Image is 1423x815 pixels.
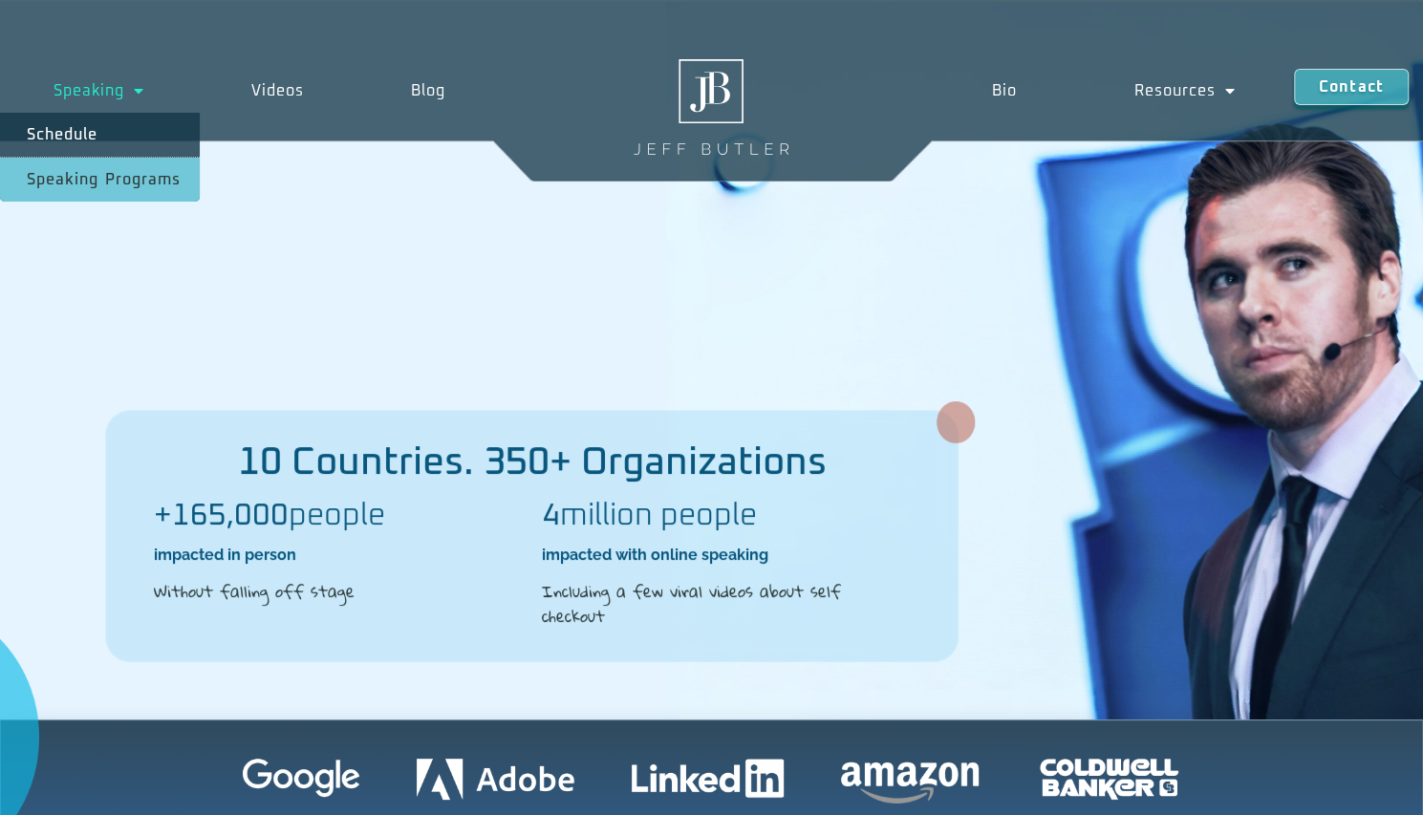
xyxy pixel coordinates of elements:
[357,69,499,113] a: Blog
[154,501,523,531] h2: people
[154,579,523,604] h2: Without falling off stage
[198,69,357,113] a: Videos
[106,443,958,482] h2: 10 Countries. 350+ Organizations
[1294,69,1409,105] a: Contact
[542,545,911,566] h2: impacted with online speaking
[542,501,911,531] h2: million people
[1075,69,1293,113] a: Resources
[542,579,911,628] h2: Including a few viral videos about self checkout
[542,501,560,531] b: 4
[154,545,523,566] h2: impacted in person
[934,69,1293,113] nav: Menu
[1319,79,1384,95] span: Contact
[154,501,289,531] b: +165,000
[934,69,1075,113] a: Bio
